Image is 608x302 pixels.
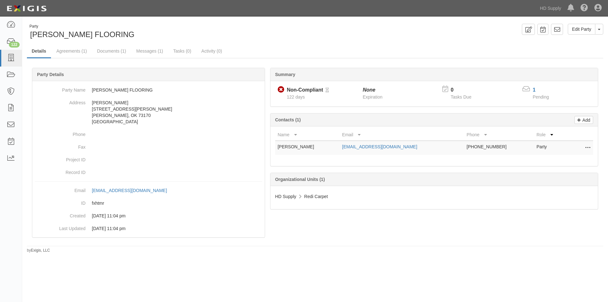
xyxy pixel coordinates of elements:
[275,177,325,182] b: Organizational Units (1)
[35,209,85,219] dt: Created
[363,94,383,100] span: Expiration
[92,187,167,194] div: [EMAIL_ADDRESS][DOMAIN_NAME]
[35,96,85,106] dt: Address
[35,222,85,232] dt: Last Updated
[5,3,48,14] img: logo-5460c22ac91f19d4615b14bd174203de0afe785f0fc80cf4dbbc73dc1793850b.png
[35,128,85,138] dt: Phone
[35,209,262,222] dd: 05/23/2025 11:04 pm
[342,144,417,149] a: [EMAIL_ADDRESS][DOMAIN_NAME]
[9,42,20,48] div: 122
[287,87,323,94] div: Non-Compliant
[131,45,168,57] a: Messages (1)
[533,87,535,93] a: 1
[580,4,588,12] i: Help Center - Complianz
[197,45,227,57] a: Activity (0)
[278,87,284,93] i: Non-Compliant
[464,129,534,141] th: Phone
[92,45,131,57] a: Documents (1)
[168,45,196,57] a: Tasks (0)
[35,197,85,206] dt: ID
[275,129,340,141] th: Name
[35,96,262,128] dd: [PERSON_NAME] [STREET_ADDRESS][PERSON_NAME] [PERSON_NAME], OK 73170 [GEOGRAPHIC_DATA]
[537,2,564,15] a: HD Supply
[287,94,305,100] span: Since 05/23/2025
[30,30,134,39] span: [PERSON_NAME] FLOORING
[581,116,590,124] p: Add
[35,184,85,194] dt: Email
[363,87,376,93] i: None
[326,88,329,93] i: Pending Review
[275,141,340,155] td: [PERSON_NAME]
[27,45,51,58] a: Details
[451,94,471,100] span: Tasks Due
[275,72,295,77] b: Summary
[35,84,85,93] dt: Party Name
[275,117,301,122] b: Contacts (1)
[35,222,262,235] dd: 05/23/2025 11:04 pm
[35,84,262,96] dd: [PERSON_NAME] FLOORING
[568,24,595,35] a: Edit Party
[92,188,174,193] a: [EMAIL_ADDRESS][DOMAIN_NAME]
[574,116,593,124] a: Add
[35,166,85,176] dt: Record ID
[27,248,50,253] small: by
[29,24,134,29] div: Party
[534,141,568,155] td: Party
[52,45,92,57] a: Agreements (1)
[35,141,85,150] dt: Fax
[534,129,568,141] th: Role
[464,141,534,155] td: [PHONE_NUMBER]
[451,87,479,94] p: 0
[339,129,464,141] th: Email
[37,72,64,77] b: Party Details
[27,24,310,40] div: EDDY'S FLOORING
[275,194,296,199] span: HD Supply
[304,194,328,199] span: Redi Carpet
[533,94,549,100] span: Pending
[35,197,262,209] dd: fxhtmr
[35,153,85,163] dt: Project ID
[31,248,50,253] a: Exigis, LLC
